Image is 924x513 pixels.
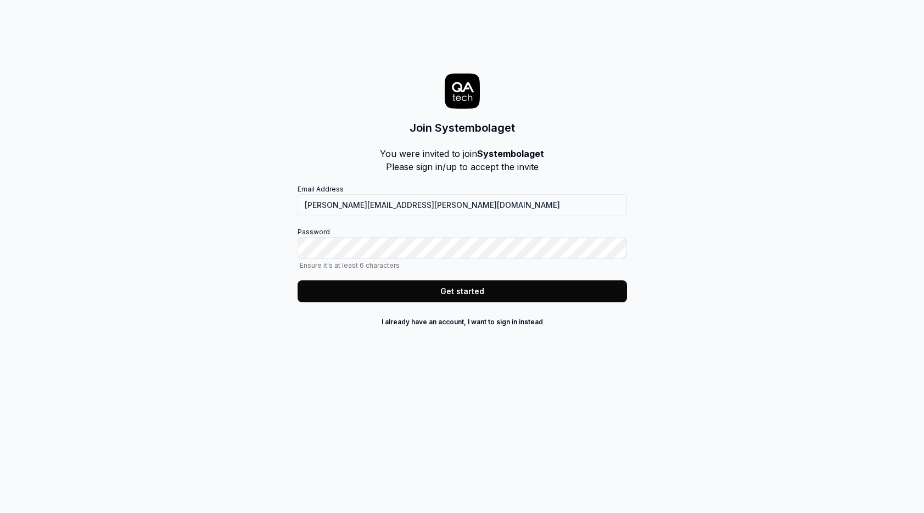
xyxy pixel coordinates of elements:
button: I already have an account, I want to sign in instead [298,313,627,331]
span: Ensure it's at least 6 characters [298,261,627,269]
h3: Join Systembolaget [410,120,515,136]
b: Systembolaget [477,148,544,159]
button: Get started [298,280,627,302]
input: PasswordEnsure it's at least 6 characters [298,237,627,259]
label: Password [298,227,627,269]
p: Please sign in/up to accept the invite [380,160,544,173]
input: Email Address [298,194,627,216]
label: Email Address [298,184,627,216]
p: You were invited to join [380,147,544,160]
